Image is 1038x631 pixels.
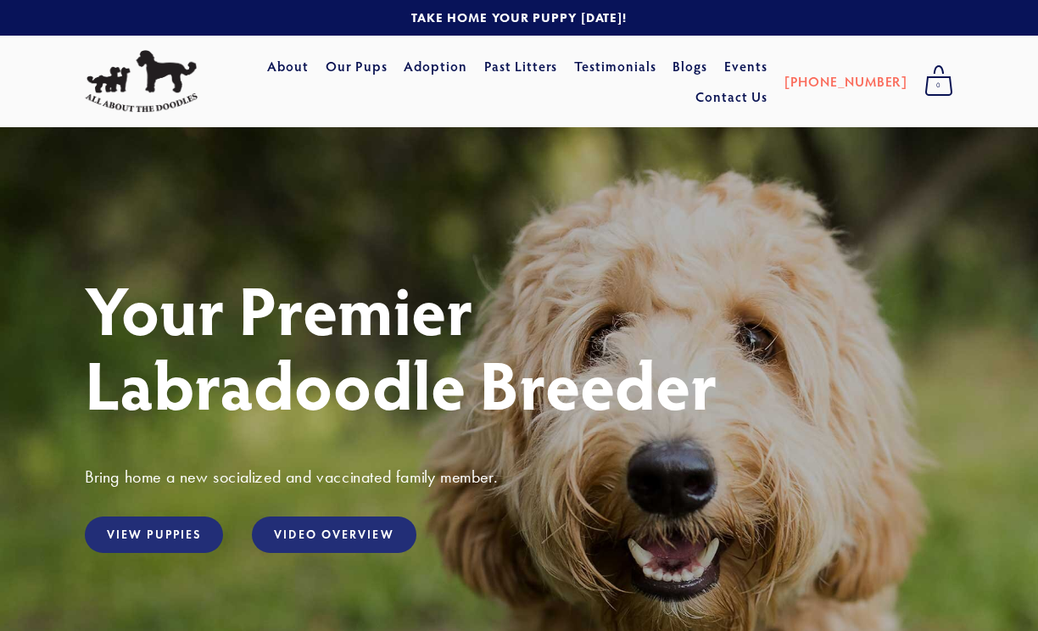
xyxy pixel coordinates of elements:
a: Past Litters [484,57,558,75]
h3: Bring home a new socialized and vaccinated family member. [85,466,953,488]
a: Blogs [672,51,707,81]
img: All About The Doodles [85,50,198,113]
a: Contact Us [695,81,767,112]
a: [PHONE_NUMBER] [784,66,907,97]
a: Adoption [404,51,467,81]
a: Events [724,51,767,81]
a: View Puppies [85,517,223,553]
a: 0 items in cart [916,60,962,103]
a: About [267,51,309,81]
h1: Your Premier Labradoodle Breeder [85,271,953,421]
span: 0 [924,75,953,97]
a: Our Pups [326,51,388,81]
a: Video Overview [252,517,416,553]
a: Testimonials [574,51,656,81]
